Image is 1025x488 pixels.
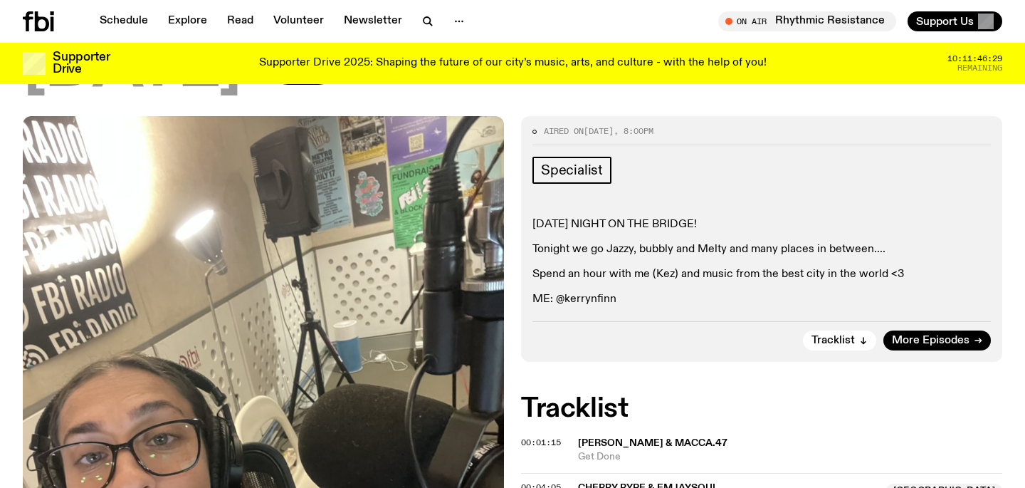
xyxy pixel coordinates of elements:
span: [DATE] [584,125,614,137]
button: Support Us [908,11,1002,31]
p: ME: @kerrynfinn [532,293,991,306]
p: Spend an hour with me (Kez) and music from the best city in the world <3 [532,268,991,281]
button: 00:01:15 [521,439,561,447]
p: [DATE] NIGHT ON THE BRIDGE! [532,218,991,232]
span: Tracklist [811,336,855,346]
span: More Episodes [892,336,969,346]
span: [DATE] [23,35,241,99]
a: Schedule [91,11,157,31]
span: 10:11:46:29 [947,55,1002,63]
a: More Episodes [883,331,991,351]
h3: Supporter Drive [53,51,110,76]
h2: Tracklist [521,396,1002,422]
button: On AirRhythmic Resistance [718,11,896,31]
p: Supporter Drive 2025: Shaping the future of our city’s music, arts, and culture - with the help o... [259,57,767,70]
span: Get Done [578,450,1002,464]
span: [PERSON_NAME] & Macca.47 [578,438,727,448]
a: Read [219,11,262,31]
span: Aired on [544,125,584,137]
span: Support Us [916,15,974,28]
button: Tracklist [803,331,876,351]
a: Explore [159,11,216,31]
a: Newsletter [335,11,411,31]
span: 00:01:15 [521,437,561,448]
a: Specialist [532,157,611,184]
span: Remaining [957,64,1002,72]
a: Volunteer [265,11,332,31]
p: Tonight we go Jazzy, bubbly and Melty and many places in between.... [532,243,991,256]
span: , 8:00pm [614,125,653,137]
span: Specialist [541,162,603,178]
